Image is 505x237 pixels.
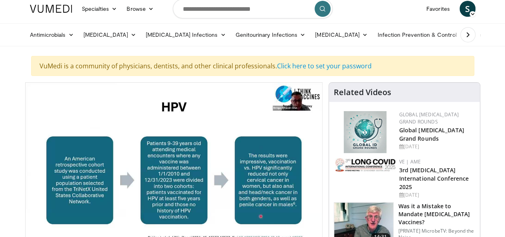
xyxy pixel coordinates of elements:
[399,143,473,150] div: [DATE]
[372,27,469,43] a: Infection Prevention & Control
[399,191,473,199] div: [DATE]
[277,62,372,70] a: Click here to set your password
[399,126,464,142] a: Global [MEDICAL_DATA] Grand Rounds
[459,1,475,17] a: S
[141,27,231,43] a: [MEDICAL_DATA] Infections
[335,158,395,171] img: a2792a71-925c-4fc2-b8ef-8d1b21aec2f7.png.150x105_q85_autocrop_double_scale_upscale_version-0.2.jpg
[30,5,72,13] img: VuMedi Logo
[122,1,158,17] a: Browse
[399,166,469,191] a: 3rd [MEDICAL_DATA] International Conference 2025
[77,1,122,17] a: Specialties
[230,27,310,43] a: Genitourinary Infections
[399,111,459,125] a: Global [MEDICAL_DATA] Grand Rounds
[422,1,455,17] a: Favorites
[31,56,474,76] div: VuMedi is a community of physicians, dentists, and other clinical professionals.
[334,88,391,97] h4: Related Videos
[310,27,372,43] a: [MEDICAL_DATA]
[399,158,421,165] a: VE | AME
[79,27,141,43] a: [MEDICAL_DATA]
[25,27,79,43] a: Antimicrobials
[398,202,475,226] h3: Was it a Mistake to Mandate [MEDICAL_DATA] Vaccines?
[344,111,386,153] img: e456a1d5-25c5-46f9-913a-7a343587d2a7.png.150x105_q85_autocrop_double_scale_upscale_version-0.2.png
